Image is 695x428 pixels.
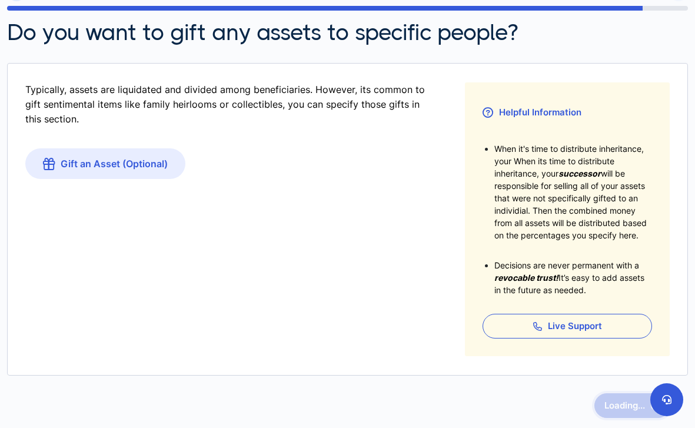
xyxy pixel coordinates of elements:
[25,82,437,126] div: Typically, assets are liquidated and divided among beneficiaries. However, its common to gift sen...
[494,260,644,295] span: Decisions are never permanent with a It’s easy to add assets in the future as needed.
[558,168,601,178] span: successor
[7,19,518,45] h2: Do you want to gift any assets to specific people?
[483,100,652,125] h3: Helpful Information
[483,314,652,339] button: Live Support
[494,144,647,240] span: When it's time to distribute inheritance, your When its time to distribute inheritance, your will...
[25,148,185,179] a: Gift an Asset (Optional)
[494,273,558,283] span: revocable trust!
